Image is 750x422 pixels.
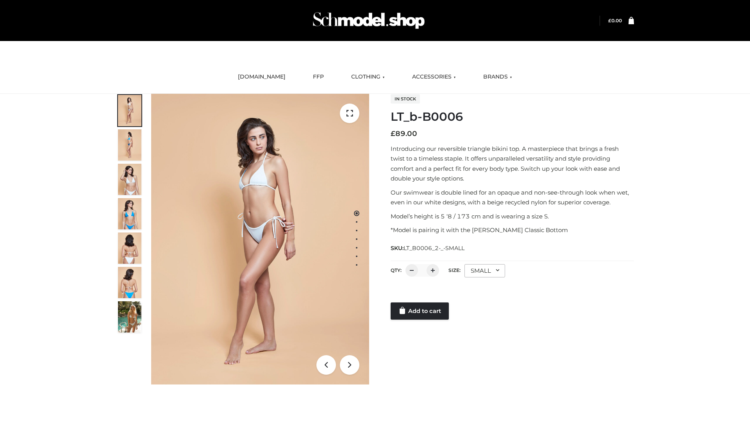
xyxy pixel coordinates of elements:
[404,245,464,252] span: LT_B0006_2-_-SMALL
[391,302,449,320] a: Add to cart
[118,164,141,195] img: ArielClassicBikiniTop_CloudNine_AzureSky_OW114ECO_3-scaled.jpg
[307,68,330,86] a: FFP
[345,68,391,86] a: CLOTHING
[118,232,141,264] img: ArielClassicBikiniTop_CloudNine_AzureSky_OW114ECO_7-scaled.jpg
[391,243,465,253] span: SKU:
[391,129,417,138] bdi: 89.00
[391,225,634,235] p: *Model is pairing it with the [PERSON_NAME] Classic Bottom
[391,129,395,138] span: £
[448,267,461,273] label: Size:
[391,267,402,273] label: QTY:
[232,68,291,86] a: [DOMAIN_NAME]
[391,188,634,207] p: Our swimwear is double lined for an opaque and non-see-through look when wet, even in our white d...
[310,5,427,36] img: Schmodel Admin 964
[391,211,634,222] p: Model’s height is 5 ‘8 / 173 cm and is wearing a size S.
[464,264,505,277] div: SMALL
[477,68,518,86] a: BRANDS
[608,18,611,23] span: £
[391,110,634,124] h1: LT_b-B0006
[118,198,141,229] img: ArielClassicBikiniTop_CloudNine_AzureSky_OW114ECO_4-scaled.jpg
[608,18,622,23] a: £0.00
[608,18,622,23] bdi: 0.00
[118,301,141,333] img: Arieltop_CloudNine_AzureSky2.jpg
[391,94,420,104] span: In stock
[406,68,462,86] a: ACCESSORIES
[118,267,141,298] img: ArielClassicBikiniTop_CloudNine_AzureSky_OW114ECO_8-scaled.jpg
[118,95,141,126] img: ArielClassicBikiniTop_CloudNine_AzureSky_OW114ECO_1-scaled.jpg
[391,144,634,184] p: Introducing our reversible triangle bikini top. A masterpiece that brings a fresh twist to a time...
[118,129,141,161] img: ArielClassicBikiniTop_CloudNine_AzureSky_OW114ECO_2-scaled.jpg
[151,94,369,384] img: ArielClassicBikiniTop_CloudNine_AzureSky_OW114ECO_1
